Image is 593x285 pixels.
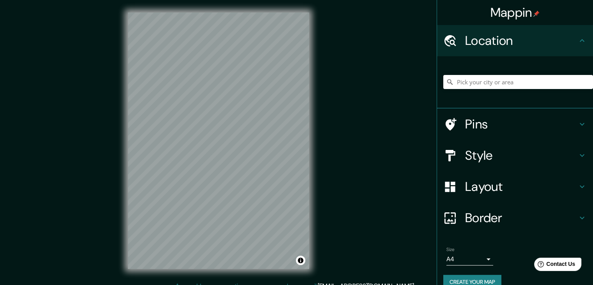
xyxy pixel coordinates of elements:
div: Layout [437,171,593,202]
h4: Layout [465,179,577,194]
div: Style [437,140,593,171]
img: pin-icon.png [533,11,540,17]
div: A4 [446,253,493,265]
h4: Border [465,210,577,226]
h4: Style [465,148,577,163]
button: Toggle attribution [296,256,305,265]
h4: Location [465,33,577,48]
div: Border [437,202,593,233]
h4: Mappin [490,5,540,20]
h4: Pins [465,116,577,132]
input: Pick your city or area [443,75,593,89]
div: Location [437,25,593,56]
canvas: Map [128,12,309,269]
label: Size [446,246,455,253]
div: Pins [437,109,593,140]
iframe: Help widget launcher [524,255,584,276]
